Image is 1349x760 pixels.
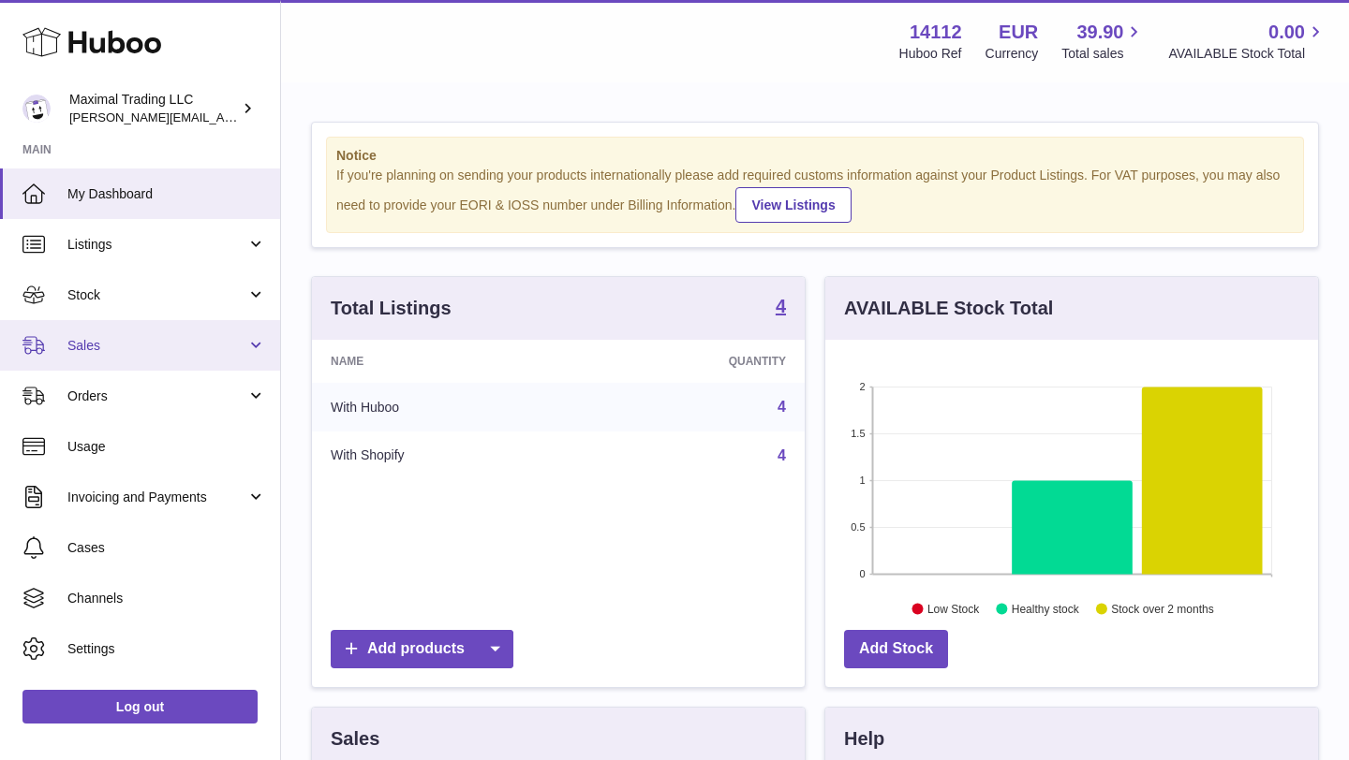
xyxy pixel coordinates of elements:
[735,187,851,223] a: View Listings
[778,447,786,463] a: 4
[851,428,865,439] text: 1.5
[1168,20,1327,63] a: 0.00 AVAILABLE Stock Total
[67,236,246,254] span: Listings
[312,431,578,480] td: With Shopify
[51,109,66,124] img: tab_domain_overview_orange.svg
[844,630,948,668] a: Add Stock
[312,340,578,383] th: Name
[910,20,962,45] strong: 14112
[844,726,884,752] h3: Help
[67,489,246,506] span: Invoicing and Payments
[859,381,865,392] text: 2
[22,690,258,723] a: Log out
[67,539,266,557] span: Cases
[859,568,865,579] text: 0
[986,45,1039,63] div: Currency
[851,521,865,533] text: 0.5
[336,147,1294,165] strong: Notice
[22,95,51,123] img: scott@scottkanacher.com
[1061,20,1145,63] a: 39.90 Total sales
[1012,602,1080,615] text: Healthy stock
[67,286,246,304] span: Stock
[207,110,316,123] div: Keywords by Traffic
[1168,45,1327,63] span: AVAILABLE Stock Total
[30,30,45,45] img: logo_orange.svg
[67,590,266,607] span: Channels
[336,167,1294,223] div: If you're planning on sending your products internationally please add required customs informati...
[331,630,513,668] a: Add products
[578,340,805,383] th: Quantity
[1268,20,1305,45] span: 0.00
[67,185,266,203] span: My Dashboard
[899,45,962,63] div: Huboo Ref
[52,30,92,45] div: v 4.0.25
[859,475,865,486] text: 1
[331,726,379,752] h3: Sales
[312,383,578,431] td: With Huboo
[776,297,786,319] a: 4
[776,297,786,315] strong: 4
[30,49,45,64] img: website_grey.svg
[999,20,1038,45] strong: EUR
[69,91,238,126] div: Maximal Trading LLC
[1076,20,1123,45] span: 39.90
[927,602,980,615] text: Low Stock
[67,387,246,405] span: Orders
[1061,45,1145,63] span: Total sales
[844,296,1053,321] h3: AVAILABLE Stock Total
[331,296,452,321] h3: Total Listings
[69,110,376,124] span: [PERSON_NAME][EMAIL_ADDRESS][DOMAIN_NAME]
[67,337,246,355] span: Sales
[1111,602,1213,615] text: Stock over 2 months
[49,49,206,64] div: Domain: [DOMAIN_NAME]
[67,640,266,658] span: Settings
[67,438,266,456] span: Usage
[186,109,201,124] img: tab_keywords_by_traffic_grey.svg
[71,110,168,123] div: Domain Overview
[778,399,786,415] a: 4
